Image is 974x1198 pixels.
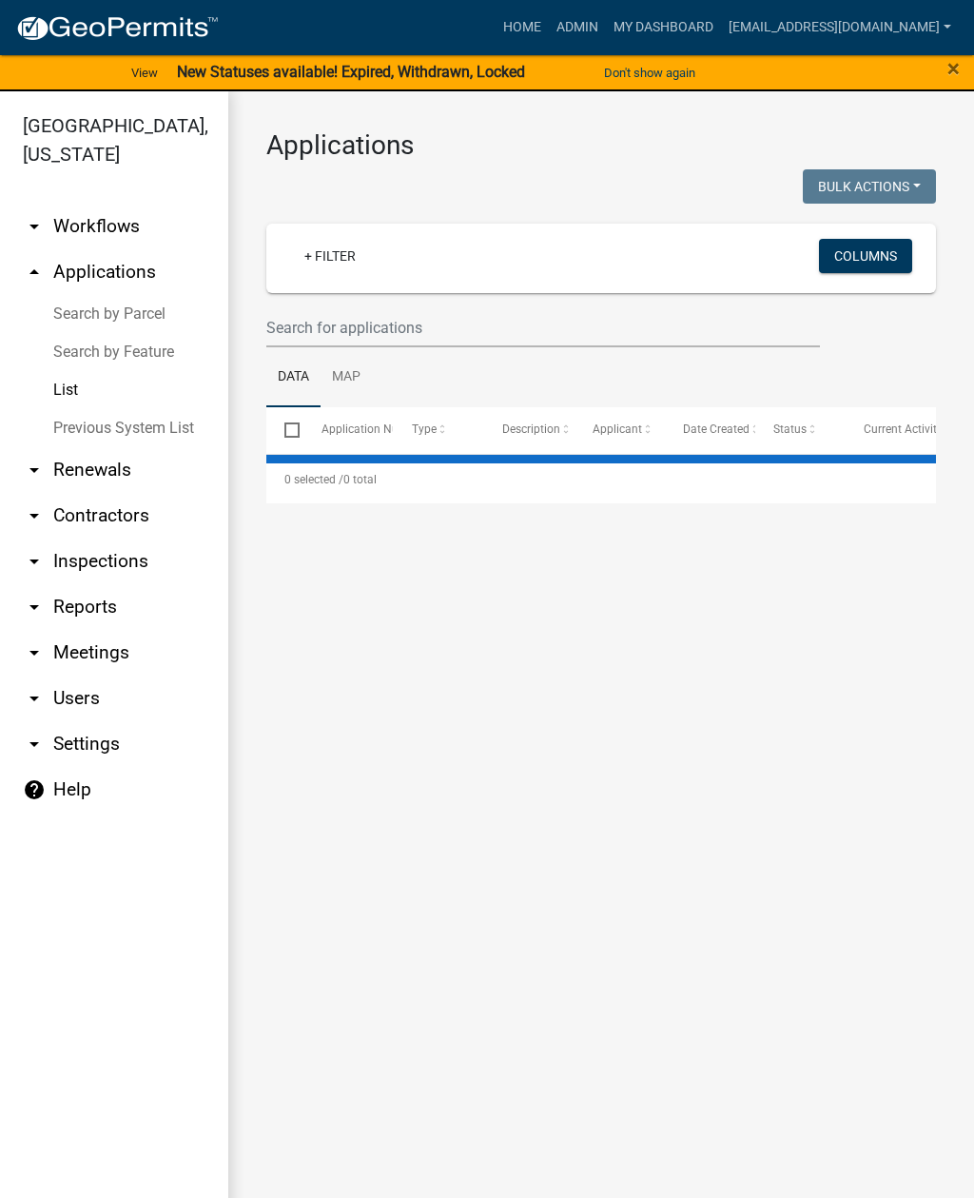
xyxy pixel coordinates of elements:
[947,57,960,80] button: Close
[606,10,721,46] a: My Dashboard
[596,57,703,88] button: Don't show again
[177,63,525,81] strong: New Statuses available! Expired, Withdrawn, Locked
[23,641,46,664] i: arrow_drop_down
[23,778,46,801] i: help
[266,308,820,347] input: Search for applications
[496,10,549,46] a: Home
[23,550,46,573] i: arrow_drop_down
[266,456,936,503] div: 0 total
[302,407,393,453] datatable-header-cell: Application Number
[947,55,960,82] span: ×
[23,687,46,710] i: arrow_drop_down
[23,459,46,481] i: arrow_drop_down
[266,407,302,453] datatable-header-cell: Select
[549,10,606,46] a: Admin
[755,407,846,453] datatable-header-cell: Status
[23,261,46,284] i: arrow_drop_up
[321,422,425,436] span: Application Number
[124,57,166,88] a: View
[484,407,575,453] datatable-header-cell: Description
[593,422,642,436] span: Applicant
[803,169,936,204] button: Bulk Actions
[773,422,807,436] span: Status
[846,407,936,453] datatable-header-cell: Current Activity
[266,347,321,408] a: Data
[23,733,46,756] i: arrow_drop_down
[721,10,959,46] a: [EMAIL_ADDRESS][DOMAIN_NAME]
[575,407,665,453] datatable-header-cell: Applicant
[393,407,483,453] datatable-header-cell: Type
[23,504,46,527] i: arrow_drop_down
[284,473,343,486] span: 0 selected /
[321,347,372,408] a: Map
[683,422,750,436] span: Date Created
[289,239,371,273] a: + Filter
[412,422,437,436] span: Type
[23,596,46,619] i: arrow_drop_down
[266,129,936,162] h3: Applications
[502,422,560,436] span: Description
[23,215,46,238] i: arrow_drop_down
[864,422,943,436] span: Current Activity
[665,407,755,453] datatable-header-cell: Date Created
[819,239,912,273] button: Columns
